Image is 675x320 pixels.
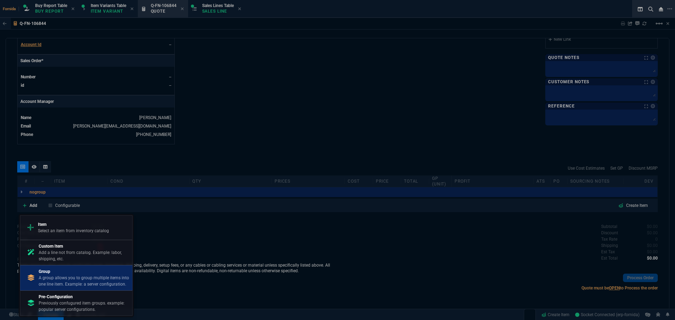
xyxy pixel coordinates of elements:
p: Select an item from inventory catalog [38,228,109,234]
p: Pre-Configuration [39,294,129,300]
p: Group [39,268,129,275]
p: Item [38,221,109,228]
p: Custom Item [39,243,129,249]
p: A group allows you to group multiple items into one line item. Example: a server configuration. [39,275,129,287]
p: Add a line not from catalog. Example: labor, shipping, etc. [39,249,129,262]
p: Previously confugured item groups. example: popular server configurations. [39,300,129,313]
